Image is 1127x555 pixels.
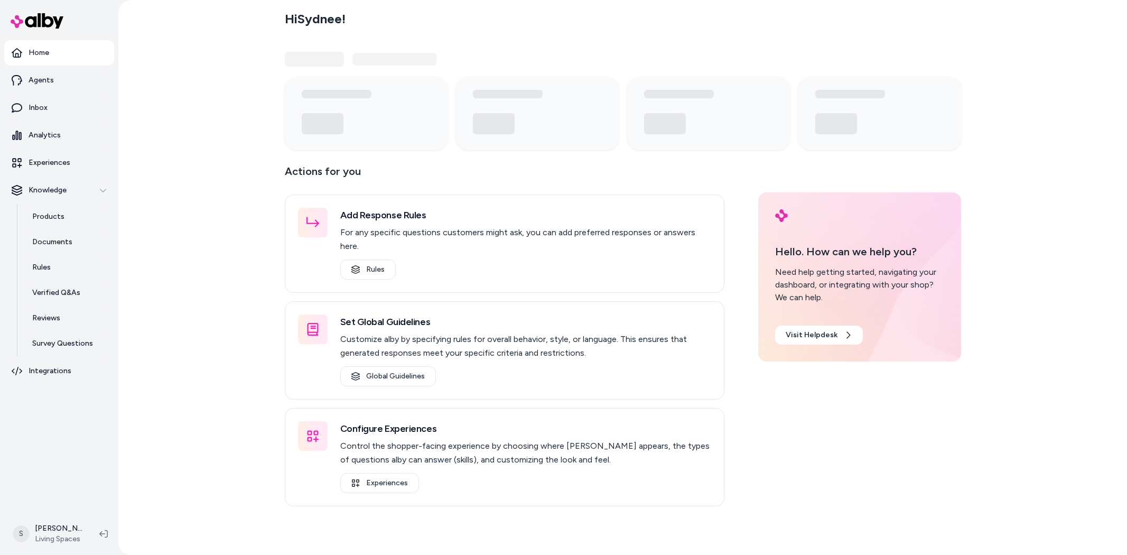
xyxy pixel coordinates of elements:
[340,439,711,467] p: Control the shopper-facing experience by choosing where [PERSON_NAME] appears, the types of quest...
[22,229,114,255] a: Documents
[775,326,863,345] a: Visit Helpdesk
[11,13,63,29] img: alby Logo
[340,473,419,493] a: Experiences
[32,211,64,222] p: Products
[35,534,82,544] span: Living Spaces
[32,237,72,247] p: Documents
[29,75,54,86] p: Agents
[29,48,49,58] p: Home
[35,523,82,534] p: [PERSON_NAME]
[32,288,80,298] p: Verified Q&As
[4,358,114,384] a: Integrations
[775,266,944,304] div: Need help getting started, navigating your dashboard, or integrating with your shop? We can help.
[340,314,711,329] h3: Set Global Guidelines
[29,103,48,113] p: Inbox
[4,123,114,148] a: Analytics
[32,313,60,323] p: Reviews
[32,338,93,349] p: Survey Questions
[22,255,114,280] a: Rules
[13,525,30,542] span: S
[340,421,711,436] h3: Configure Experiences
[4,40,114,66] a: Home
[340,208,711,223] h3: Add Response Rules
[29,366,71,376] p: Integrations
[22,306,114,331] a: Reviews
[4,150,114,175] a: Experiences
[4,95,114,121] a: Inbox
[22,331,114,356] a: Survey Questions
[775,209,788,222] img: alby Logo
[285,11,346,27] h2: Hi Sydnee !
[22,204,114,229] a: Products
[29,185,67,196] p: Knowledge
[285,163,724,188] p: Actions for you
[340,366,436,386] a: Global Guidelines
[32,262,51,273] p: Rules
[29,158,70,168] p: Experiences
[340,260,396,280] a: Rules
[22,280,114,306] a: Verified Q&As
[4,68,114,93] a: Agents
[6,517,91,551] button: S[PERSON_NAME]Living Spaces
[4,178,114,203] button: Knowledge
[340,332,711,360] p: Customize alby by specifying rules for overall behavior, style, or language. This ensures that ge...
[340,226,711,253] p: For any specific questions customers might ask, you can add preferred responses or answers here.
[775,244,944,260] p: Hello. How can we help you?
[29,130,61,141] p: Analytics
